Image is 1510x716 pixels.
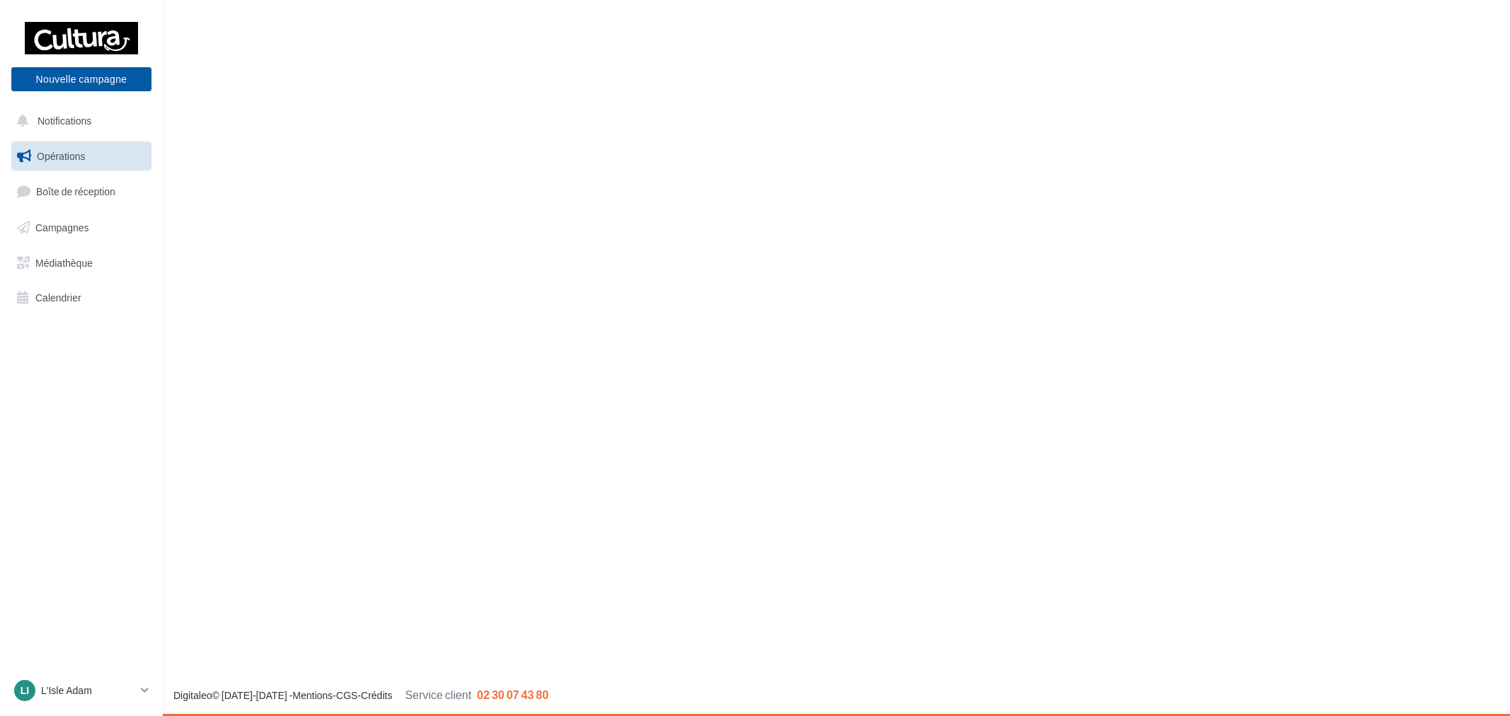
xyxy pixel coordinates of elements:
[21,683,29,698] span: LI
[8,283,154,313] a: Calendrier
[8,248,154,278] a: Médiathèque
[35,221,89,233] span: Campagnes
[8,142,154,171] a: Opérations
[11,677,151,704] a: LI L'Isle Adam
[38,115,91,127] span: Notifications
[35,291,81,304] span: Calendrier
[36,185,115,197] span: Boîte de réception
[405,688,471,701] span: Service client
[35,256,93,268] span: Médiathèque
[8,106,149,136] button: Notifications
[8,213,154,243] a: Campagnes
[336,689,358,701] a: CGS
[37,150,85,162] span: Opérations
[173,689,212,701] a: Digitaleo
[41,683,135,698] p: L'Isle Adam
[173,689,549,701] span: © [DATE]-[DATE] - - -
[292,689,333,701] a: Mentions
[8,176,154,207] a: Boîte de réception
[11,67,151,91] button: Nouvelle campagne
[361,689,392,701] a: Crédits
[477,688,549,701] span: 02 30 07 43 80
